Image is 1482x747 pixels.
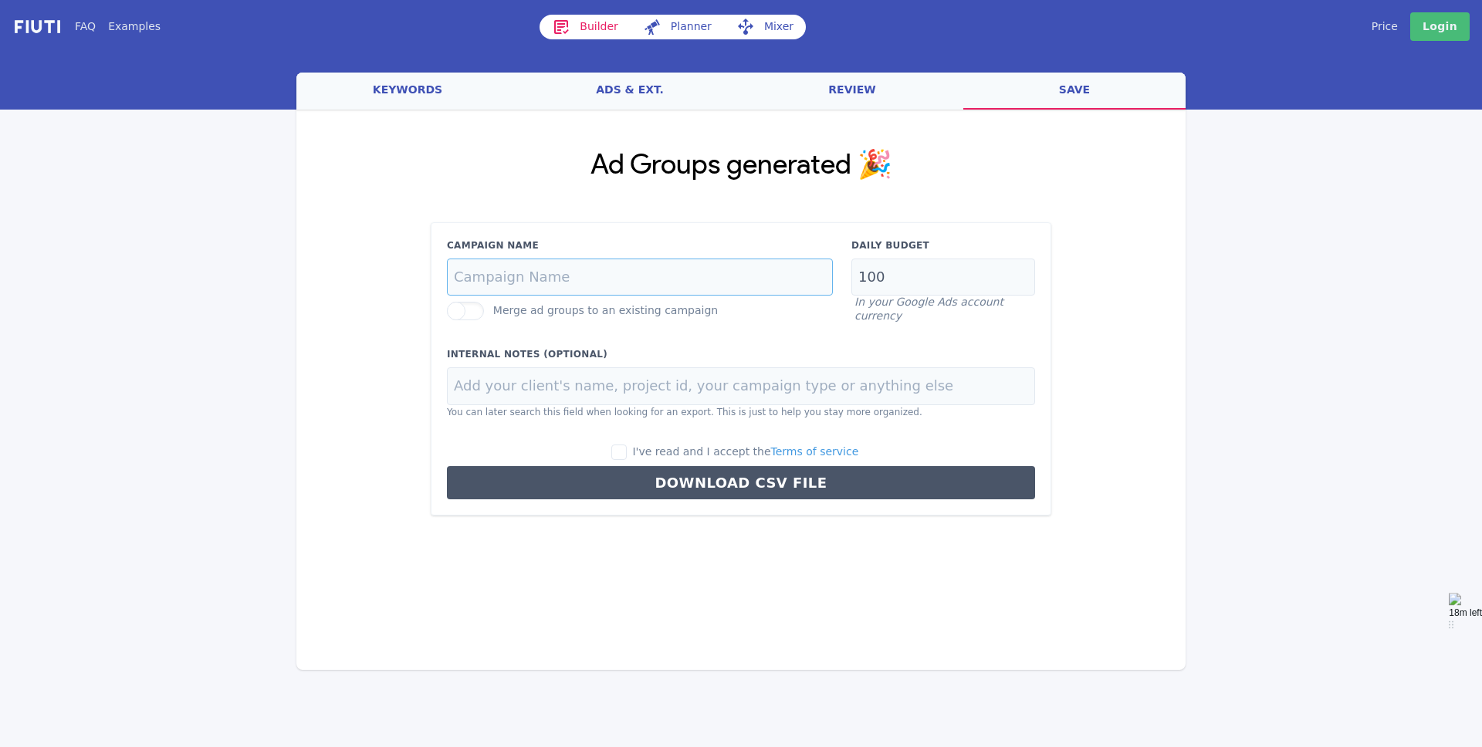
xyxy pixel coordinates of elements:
[431,147,1051,185] h1: Ad Groups generated 🎉
[447,466,1035,499] button: Download CSV File
[493,304,718,316] label: Merge ad groups to an existing campaign
[519,73,741,110] a: ads & ext.
[1410,12,1470,41] a: Login
[611,444,627,460] input: I've read and I accept theTerms of service
[12,18,63,35] img: f731f27.png
[741,73,963,110] a: review
[724,15,806,39] a: Mixer
[771,445,859,458] a: Terms of service
[108,19,161,35] a: Examples
[1372,19,1398,35] a: Price
[447,405,1035,419] p: You can later search this field when looking for an export. This is just to help you stay more or...
[851,238,1035,252] label: Daily Budget
[447,367,1035,405] input: Add your client's name, project id, your campaign type or anything else
[447,347,1035,361] label: Internal Notes (Optional)
[631,15,724,39] a: Planner
[540,15,631,39] a: Builder
[632,445,858,458] span: I've read and I accept the
[1449,605,1482,620] div: 18m left
[75,19,96,35] a: FAQ
[851,259,1035,296] input: Campaign Budget
[1449,593,1461,605] img: logo
[447,259,833,296] input: Campaign Name
[447,238,833,252] label: Campaign Name
[296,73,519,110] a: keywords
[854,296,1035,323] p: In your Google Ads account currency
[963,73,1186,110] a: save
